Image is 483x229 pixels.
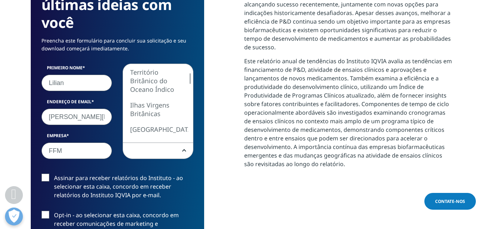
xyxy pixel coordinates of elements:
[130,101,169,118] font: Ilhas Virgens Britânicas
[5,208,23,225] button: Abrir preferências
[244,57,452,168] font: Este relatório anual de tendências do Instituto IQVIA avalia as tendências em financiamento de P&...
[47,133,66,139] font: Empresa
[130,141,194,149] font: [GEOGRAPHIC_DATA]
[54,174,183,199] font: Assinar para receber relatórios do Instituto - ao selecionar esta caixa, concordo em receber rela...
[47,65,83,71] font: Primeiro nome
[130,68,174,94] font: Território Britânico do Oceano Índico
[424,193,476,210] a: Contate-nos
[47,99,92,105] font: Endereço de email
[41,37,186,52] font: Preencha este formulário para concluir sua solicitação e seu download começará imediatamente.
[130,125,194,134] font: [GEOGRAPHIC_DATA]
[435,198,465,204] font: Contate-nos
